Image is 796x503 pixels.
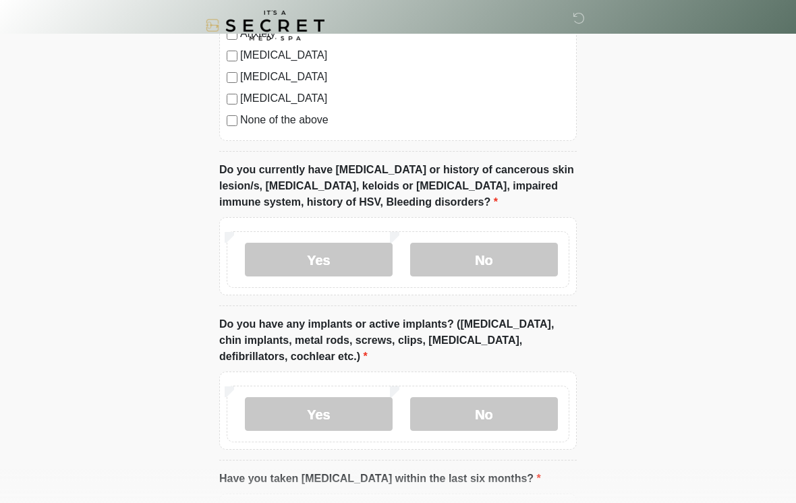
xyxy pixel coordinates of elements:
label: Do you have any implants or active implants? ([MEDICAL_DATA], chin implants, metal rods, screws, ... [219,316,577,365]
img: It's A Secret Med Spa Logo [206,10,324,40]
label: None of the above [240,112,569,128]
label: Do you currently have [MEDICAL_DATA] or history of cancerous skin lesion/s, [MEDICAL_DATA], keloi... [219,162,577,210]
label: [MEDICAL_DATA] [240,90,569,107]
label: [MEDICAL_DATA] [240,69,569,85]
label: [MEDICAL_DATA] [240,47,569,63]
label: No [410,397,558,431]
label: Have you taken [MEDICAL_DATA] within the last six months? [219,471,541,487]
label: Yes [245,397,393,431]
input: [MEDICAL_DATA] [227,51,237,61]
input: [MEDICAL_DATA] [227,72,237,83]
input: None of the above [227,115,237,126]
label: No [410,243,558,276]
input: [MEDICAL_DATA] [227,94,237,105]
label: Yes [245,243,393,276]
